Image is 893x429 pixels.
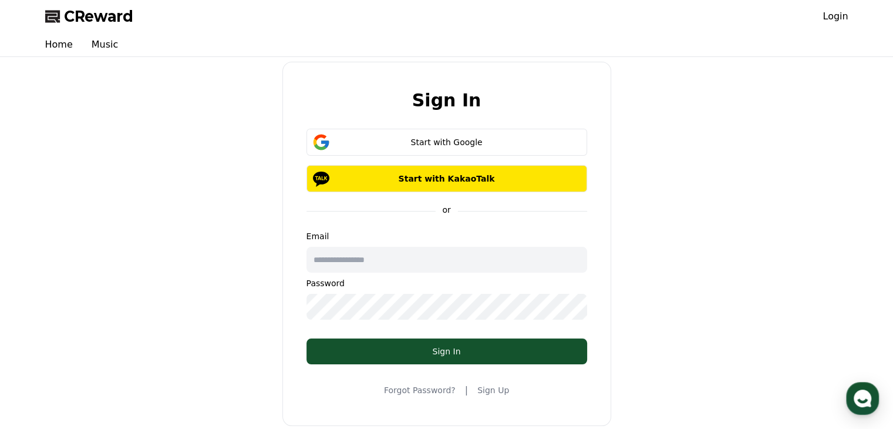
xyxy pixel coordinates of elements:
span: Settings [174,349,203,358]
div: Start with Google [323,136,570,148]
a: Login [823,9,848,24]
a: Music [82,33,128,56]
a: Sign Up [477,384,509,396]
div: Sign In [330,346,564,357]
a: Home [36,33,82,56]
a: Settings [151,331,225,361]
a: Home [4,331,77,361]
p: or [435,204,457,216]
span: | [465,383,468,397]
button: Start with KakaoTalk [306,165,587,192]
a: CReward [45,7,133,26]
button: Sign In [306,338,587,364]
button: Start with Google [306,129,587,156]
span: Messages [97,350,132,359]
p: Email [306,230,587,242]
p: Password [306,277,587,289]
p: Start with KakaoTalk [323,173,570,185]
a: Messages [77,331,151,361]
span: Home [30,349,50,358]
span: CReward [64,7,133,26]
a: Forgot Password? [384,384,456,396]
h2: Sign In [412,91,481,110]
